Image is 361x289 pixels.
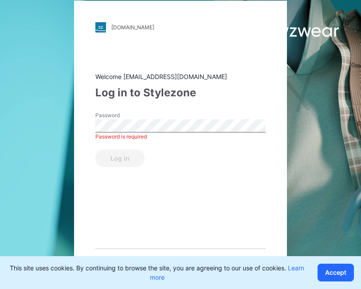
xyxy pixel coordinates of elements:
a: [DOMAIN_NAME] [95,22,266,32]
div: Welcome [EMAIL_ADDRESS][DOMAIN_NAME] [95,71,266,81]
img: stylezone-logo.562084cfcfab977791bfbf7441f1a819.svg [95,22,106,32]
div: Log in to Stylezone [95,84,266,100]
p: This site uses cookies. By continuing to browse the site, you are agreeing to our use of cookies. [7,263,307,282]
div: Password is required [95,132,266,140]
button: Accept [318,264,354,281]
label: Password [95,111,157,119]
div: [DOMAIN_NAME] [111,24,154,31]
